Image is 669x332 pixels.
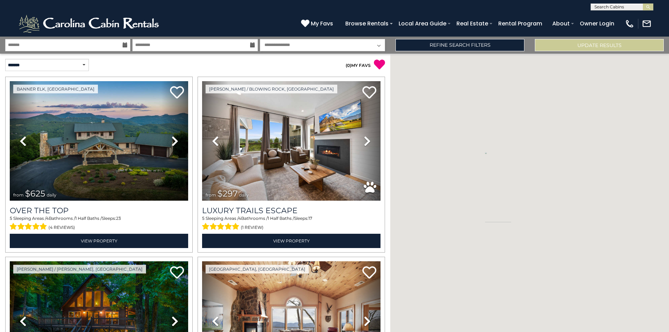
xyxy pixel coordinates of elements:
[395,17,450,30] a: Local Area Guide
[308,216,312,221] span: 17
[347,63,350,68] span: 0
[202,81,380,201] img: thumbnail_168695581.jpeg
[10,216,12,221] span: 5
[202,216,205,221] span: 5
[576,17,618,30] a: Owner Login
[301,19,335,28] a: My Favs
[268,216,294,221] span: 1 Half Baths /
[346,63,351,68] span: ( )
[202,206,380,215] a: Luxury Trails Escape
[170,265,184,280] a: Add to favorites
[241,223,263,232] span: (1 review)
[10,81,188,201] img: thumbnail_167153549.jpeg
[17,13,162,34] img: White-1-2.png
[206,192,216,198] span: from
[13,265,146,273] a: [PERSON_NAME] / [PERSON_NAME], [GEOGRAPHIC_DATA]
[362,85,376,100] a: Add to favorites
[75,216,102,221] span: 1 Half Baths /
[346,63,371,68] a: (0)MY FAVS
[202,215,380,232] div: Sleeping Areas / Bathrooms / Sleeps:
[46,216,49,221] span: 4
[170,85,184,100] a: Add to favorites
[535,39,664,51] button: Update Results
[10,206,188,215] a: Over The Top
[116,216,121,221] span: 23
[642,19,652,29] img: mail-regular-white.png
[311,19,333,28] span: My Favs
[217,188,238,199] span: $297
[206,265,309,273] a: [GEOGRAPHIC_DATA], [GEOGRAPHIC_DATA]
[342,17,392,30] a: Browse Rentals
[453,17,492,30] a: Real Estate
[549,17,573,30] a: About
[206,85,337,93] a: [PERSON_NAME] / Blowing Rock, [GEOGRAPHIC_DATA]
[10,215,188,232] div: Sleeping Areas / Bathrooms / Sleeps:
[10,234,188,248] a: View Property
[362,265,376,280] a: Add to favorites
[202,234,380,248] a: View Property
[625,19,635,29] img: phone-regular-white.png
[238,216,241,221] span: 4
[47,192,56,198] span: daily
[395,39,524,51] a: Refine Search Filters
[239,192,249,198] span: daily
[25,188,45,199] span: $625
[495,17,546,30] a: Rental Program
[13,192,24,198] span: from
[13,85,98,93] a: Banner Elk, [GEOGRAPHIC_DATA]
[48,223,75,232] span: (4 reviews)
